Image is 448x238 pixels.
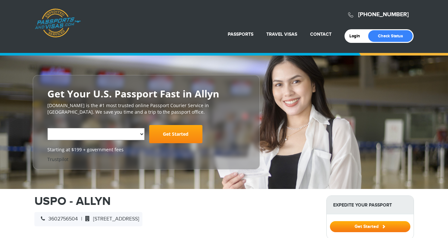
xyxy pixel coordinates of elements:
h1: USPO - ALLYN [34,195,317,207]
a: Login [349,33,365,39]
span: [STREET_ADDRESS] [82,216,139,222]
a: Get Started [149,125,202,143]
a: Passports & [DOMAIN_NAME] [35,8,81,38]
span: Starting at $199 + government fees [47,146,245,153]
a: Travel Visas [266,31,297,37]
p: [DOMAIN_NAME] is the #1 most trusted online Passport Courier Service in [GEOGRAPHIC_DATA]. We sav... [47,102,245,115]
a: Get Started [330,224,410,229]
span: 3602756504 [38,216,78,222]
a: Check Status [368,30,413,42]
button: Get Started [330,221,410,232]
div: | [34,212,142,226]
a: Passports [228,31,253,37]
a: Contact [310,31,332,37]
h2: Get Your U.S. Passport Fast in Allyn [47,88,245,99]
a: [PHONE_NUMBER] [358,11,409,18]
a: Trustpilot [47,156,68,162]
strong: Expedite Your Passport [327,196,414,214]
